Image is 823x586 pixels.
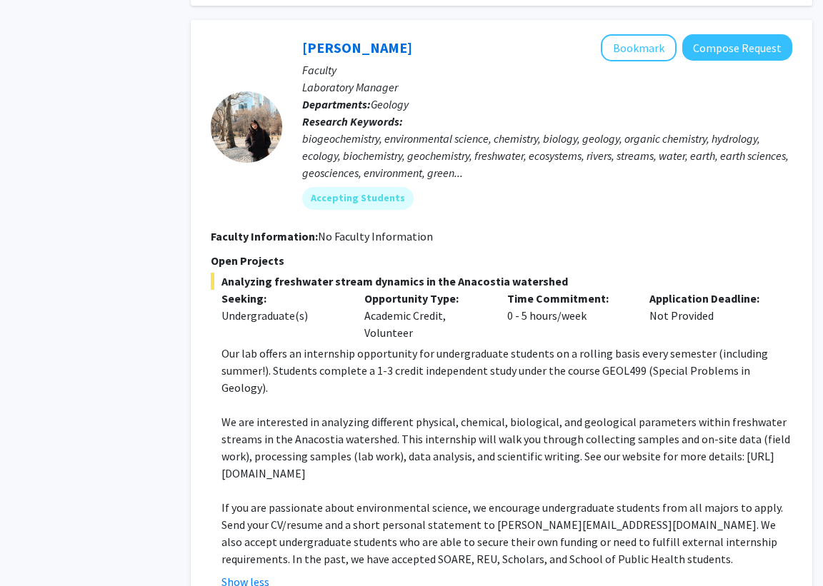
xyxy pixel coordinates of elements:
[302,187,414,210] mat-chip: Accepting Students
[302,130,792,181] div: biogeochemistry, environmental science, chemistry, biology, geology, organic chemistry, hydrology...
[318,229,433,243] span: No Faculty Information
[221,413,792,482] p: We are interested in analyzing different physical, chemical, biological, and geological parameter...
[221,499,792,567] p: If you are passionate about environmental science, we encourage undergraduate students from all m...
[211,252,792,269] p: Open Projects
[302,114,403,128] b: Research Keywords:
[649,290,771,307] p: Application Deadline:
[354,290,497,341] div: Academic Credit, Volunteer
[11,522,61,575] iframe: Chat
[302,79,792,96] p: Laboratory Manager
[364,290,486,307] p: Opportunity Type:
[302,97,371,111] b: Departments:
[507,290,629,307] p: Time Commitment:
[211,273,792,290] span: Analyzing freshwater stream dynamics in the Anacostia watershed
[221,307,343,324] div: Undergraduate(s)
[639,290,782,341] div: Not Provided
[302,61,792,79] p: Faculty
[211,229,318,243] b: Faculty Information:
[302,39,412,56] a: [PERSON_NAME]
[221,345,792,396] p: Our lab offers an internship opportunity for undergraduate students on a rolling basis every seme...
[497,290,639,341] div: 0 - 5 hours/week
[371,97,409,111] span: Geology
[682,34,792,61] button: Compose Request to Ashley Mon
[601,34,677,61] button: Add Ashley Mon to Bookmarks
[221,290,343,307] p: Seeking:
